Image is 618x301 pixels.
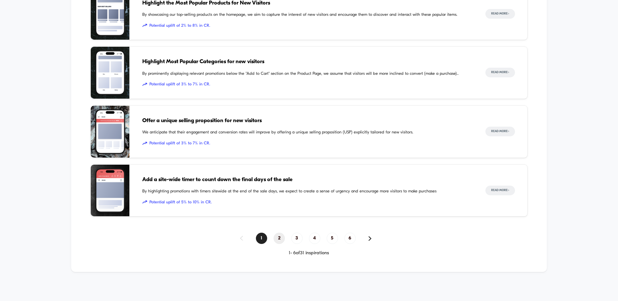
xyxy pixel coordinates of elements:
[291,233,303,244] span: 3
[485,186,515,195] button: Read More>
[327,233,338,244] span: 5
[142,140,473,147] span: Potential uplift of 3% to 7% in CR.
[142,117,473,125] span: Offer a unique selling proposition for new visitors
[142,81,473,88] span: Potential uplift of 3% to 7% in CR.
[142,23,473,29] span: Potential uplift of 2% to 8% in CR.
[142,199,473,206] span: Potential uplift of 5% to 10% in CR.
[274,233,285,244] span: 2
[369,236,371,241] img: pagination forward
[344,233,356,244] span: 6
[90,250,528,256] div: 1 - 6 of 31 inspirations
[485,68,515,77] button: Read More>
[142,129,473,136] span: We anticipate that their engagement and conversion rates will improve by offering a unique sellin...
[485,9,515,19] button: Read More>
[142,176,473,184] span: Add a site-wide timer to count down the final days of the sale
[91,47,129,99] img: By prominently displaying relevant promotions below the "Add to Cart" section on the Product Page...
[485,127,515,136] button: Read More>
[142,71,473,77] span: By prominently displaying relevant promotions below the "Add to Cart" section on the Product Page...
[91,106,129,158] img: We anticipate that their engagement and conversion rates will improve by offering a unique sellin...
[142,188,473,195] span: By highlighting promotions with timers sitewide at the end of the sale days, we expect to create ...
[256,233,267,244] span: 1
[91,165,129,217] img: By highlighting promotions with timers sitewide at the end of the sale days, we expect to create ...
[309,233,320,244] span: 4
[142,12,473,18] span: By showcasing our top-selling products on the homepage, we aim to capture the interest of new vis...
[142,58,473,66] span: Highlight Most Popular Categories for new visitors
